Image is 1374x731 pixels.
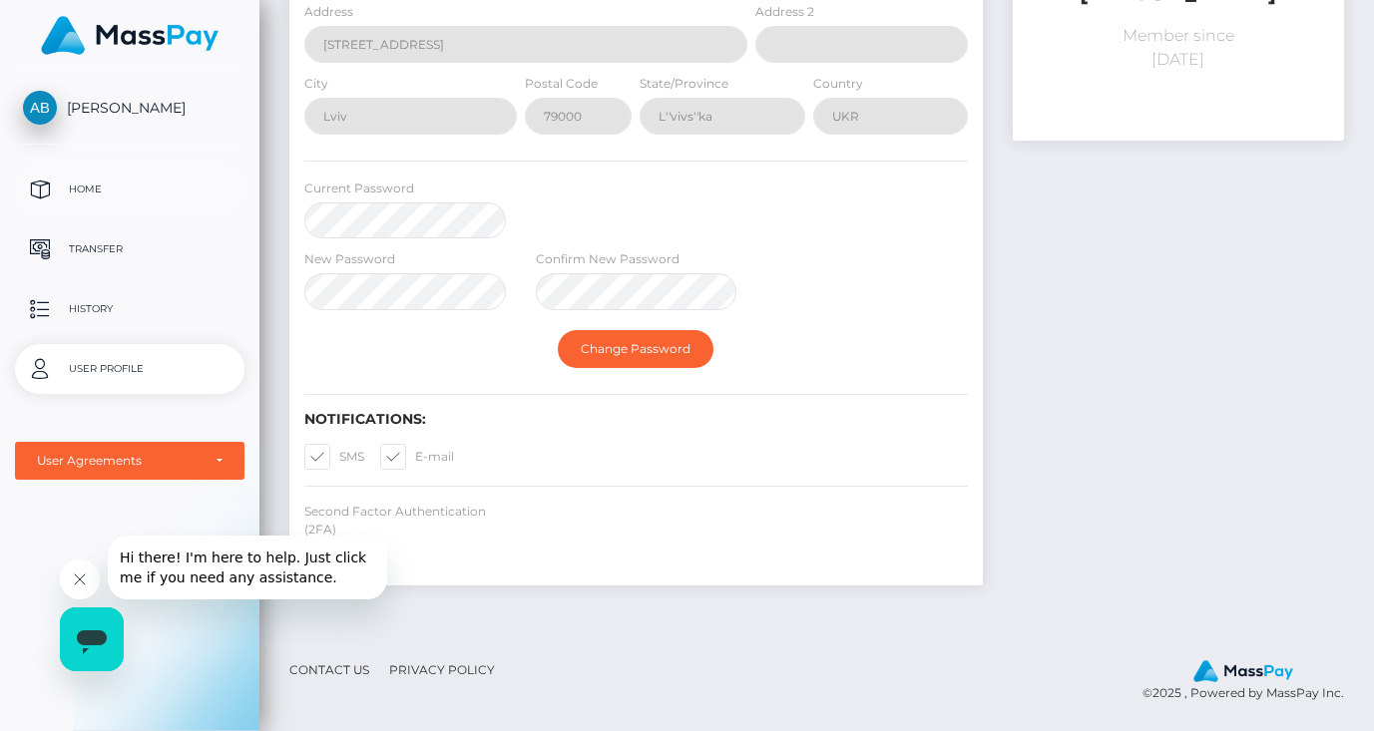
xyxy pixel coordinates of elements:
button: User Agreements [15,442,244,480]
label: Address [304,3,353,21]
a: Contact Us [281,654,377,685]
a: Home [15,165,244,214]
h6: Notifications: [304,411,968,428]
label: State/Province [640,75,728,93]
label: Postal Code [525,75,598,93]
label: Country [813,75,863,93]
p: Transfer [23,234,236,264]
iframe: Button to launch messaging window [60,607,124,671]
a: History [15,284,244,334]
div: © 2025 , Powered by MassPay Inc. [1143,659,1359,703]
p: History [23,294,236,324]
iframe: Message from company [108,536,387,599]
label: Confirm New Password [536,250,680,268]
a: Privacy Policy [381,654,503,685]
p: User Profile [23,354,236,384]
a: User Profile [15,344,244,394]
label: Address 2 [755,3,814,21]
label: Current Password [304,180,414,197]
span: [PERSON_NAME] [15,99,244,117]
a: Transfer [15,224,244,274]
label: City [304,75,328,93]
label: Second Factor Authentication (2FA) [304,503,506,539]
label: SMS [304,444,364,470]
p: Home [23,175,236,204]
label: E-mail [380,444,454,470]
p: Member since [DATE] [1028,24,1329,72]
div: User Agreements [37,453,201,469]
img: MassPay [1193,660,1293,682]
img: MassPay [41,16,219,55]
button: Change Password [558,330,713,368]
label: New Password [304,250,395,268]
iframe: Close message [60,559,100,599]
